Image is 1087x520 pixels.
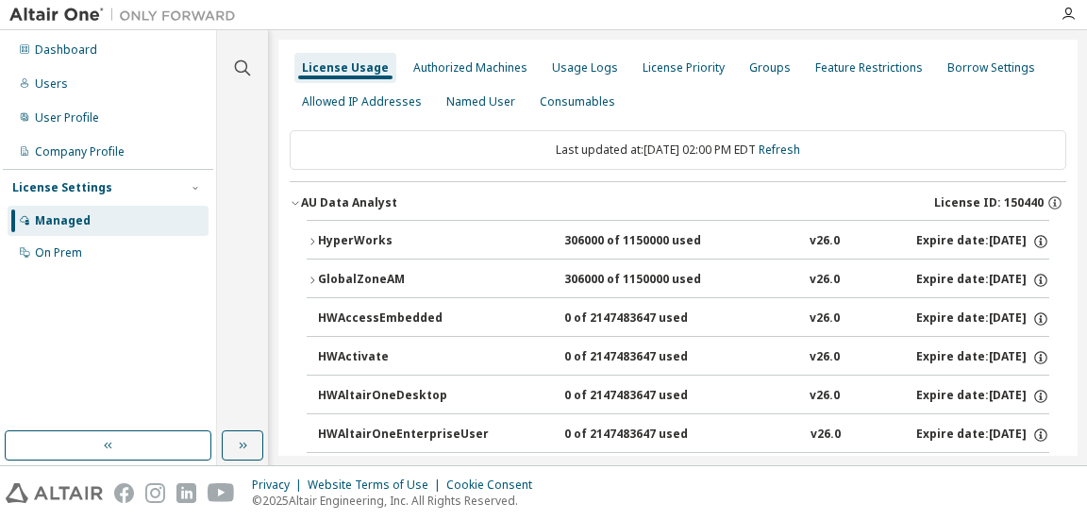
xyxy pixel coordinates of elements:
div: AU Data Analyst [301,195,397,210]
div: Privacy [252,478,308,493]
div: Groups [749,60,791,75]
div: v26.0 [810,233,840,250]
button: HWAltairOneEnterpriseUser0 of 2147483647 usedv26.0Expire date:[DATE] [318,414,1049,456]
div: Expire date: [DATE] [916,233,1049,250]
div: Last updated at: [DATE] 02:00 PM EDT [290,130,1066,170]
div: Dashboard [35,42,97,58]
div: Expire date: [DATE] [916,427,1049,444]
div: License Priority [643,60,725,75]
div: Expire date: [DATE] [916,349,1049,366]
div: 306000 of 1150000 used [564,233,734,250]
button: HWActivate0 of 2147483647 usedv26.0Expire date:[DATE] [318,337,1049,378]
img: linkedin.svg [176,483,196,503]
div: 0 of 2147483647 used [564,349,734,366]
button: HWAccessEmbedded0 of 2147483647 usedv26.0Expire date:[DATE] [318,298,1049,340]
div: Managed [35,213,91,228]
button: HWAltairOneDesktop0 of 2147483647 usedv26.0Expire date:[DATE] [318,376,1049,417]
div: Expire date: [DATE] [916,388,1049,405]
div: On Prem [35,245,82,260]
div: Cookie Consent [446,478,543,493]
div: Expire date: [DATE] [916,310,1049,327]
button: HyperWorks306000 of 1150000 usedv26.0Expire date:[DATE] [307,221,1049,262]
img: altair_logo.svg [6,483,103,503]
div: License Usage [302,60,389,75]
div: HWAltairOneEnterpriseUser [318,427,489,444]
div: Feature Restrictions [815,60,923,75]
img: instagram.svg [145,483,165,503]
div: 306000 of 1150000 used [564,272,734,289]
div: v26.0 [811,427,841,444]
div: Consumables [540,94,615,109]
div: v26.0 [810,388,840,405]
span: License ID: 150440 [934,195,1044,210]
img: Altair One [9,6,245,25]
img: youtube.svg [208,483,235,503]
div: User Profile [35,110,99,126]
div: HWAltairOneDesktop [318,388,488,405]
div: HWActivate [318,349,488,366]
div: Usage Logs [552,60,618,75]
img: facebook.svg [114,483,134,503]
div: Authorized Machines [413,60,527,75]
div: v26.0 [810,349,840,366]
p: © 2025 Altair Engineering, Inc. All Rights Reserved. [252,493,543,509]
div: Named User [446,94,515,109]
div: GlobalZoneAM [318,272,488,289]
div: Allowed IP Addresses [302,94,422,109]
div: HyperWorks [318,233,488,250]
div: v26.0 [810,310,840,327]
button: AU Data AnalystLicense ID: 150440 [290,182,1066,224]
div: v26.0 [810,272,840,289]
div: Website Terms of Use [308,478,446,493]
div: Users [35,76,68,92]
a: Refresh [759,142,800,158]
div: 0 of 2147483647 used [564,310,734,327]
div: HWAccessEmbedded [318,310,488,327]
div: 0 of 2147483647 used [564,388,734,405]
div: Expire date: [DATE] [916,272,1049,289]
div: License Settings [12,180,112,195]
button: GlobalZoneAM306000 of 1150000 usedv26.0Expire date:[DATE] [307,260,1049,301]
div: Company Profile [35,144,125,159]
div: 0 of 2147483647 used [564,427,734,444]
div: Borrow Settings [947,60,1035,75]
